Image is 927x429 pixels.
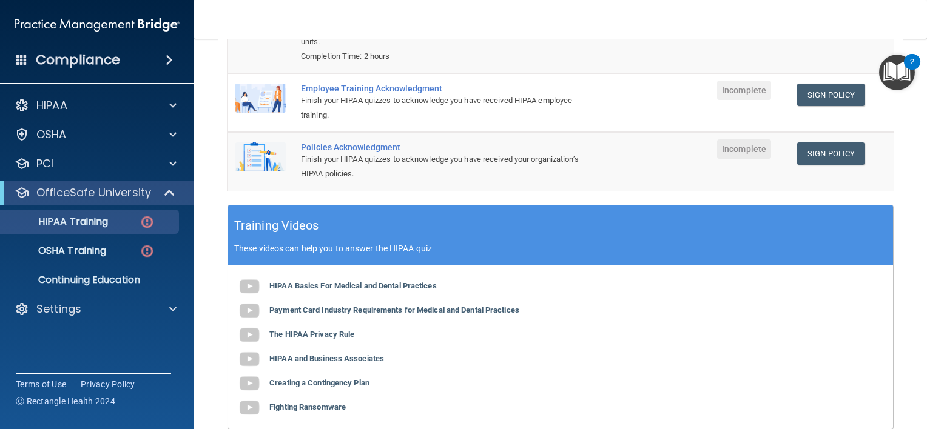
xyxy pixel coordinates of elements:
[269,305,519,314] b: Payment Card Industry Requirements for Medical and Dental Practices
[8,216,108,228] p: HIPAA Training
[269,378,369,387] b: Creating a Contingency Plan
[36,302,81,316] p: Settings
[16,378,66,390] a: Terms of Use
[36,127,67,142] p: OSHA
[910,62,914,78] div: 2
[879,55,915,90] button: Open Resource Center, 2 new notifications
[269,281,437,290] b: HIPAA Basics For Medical and Dental Practices
[140,215,155,230] img: danger-circle.6113f641.png
[36,185,151,200] p: OfficeSafe University
[15,302,177,316] a: Settings
[237,274,261,299] img: gray_youtube_icon.38fcd6cc.png
[140,244,155,259] img: danger-circle.6113f641.png
[36,52,120,68] h4: Compliance
[301,49,587,64] div: Completion Time: 2 hours
[797,142,865,165] a: Sign Policy
[237,347,261,371] img: gray_youtube_icon.38fcd6cc.png
[36,98,67,113] p: HIPAA
[301,93,587,122] div: Finish your HIPAA quizzes to acknowledge you have received HIPAA employee training.
[81,378,135,390] a: Privacy Policy
[15,156,177,171] a: PCI
[237,323,261,347] img: gray_youtube_icon.38fcd6cc.png
[234,244,887,253] p: These videos can help you to answer the HIPAA quiz
[16,395,115,407] span: Ⓒ Rectangle Health 2024
[301,84,587,93] div: Employee Training Acknowledgment
[15,185,176,200] a: OfficeSafe University
[301,142,587,152] div: Policies Acknowledgment
[269,330,354,339] b: The HIPAA Privacy Rule
[8,274,174,286] p: Continuing Education
[301,152,587,181] div: Finish your HIPAA quizzes to acknowledge you have received your organization’s HIPAA policies.
[15,98,177,113] a: HIPAA
[15,13,180,37] img: PMB logo
[237,396,261,420] img: gray_youtube_icon.38fcd6cc.png
[717,139,771,159] span: Incomplete
[8,245,106,257] p: OSHA Training
[269,354,384,363] b: HIPAA and Business Associates
[15,127,177,142] a: OSHA
[234,215,319,236] h5: Training Videos
[237,299,261,323] img: gray_youtube_icon.38fcd6cc.png
[36,156,53,171] p: PCI
[269,402,346,411] b: Fighting Ransomware
[237,371,261,396] img: gray_youtube_icon.38fcd6cc.png
[717,81,771,100] span: Incomplete
[797,84,865,106] a: Sign Policy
